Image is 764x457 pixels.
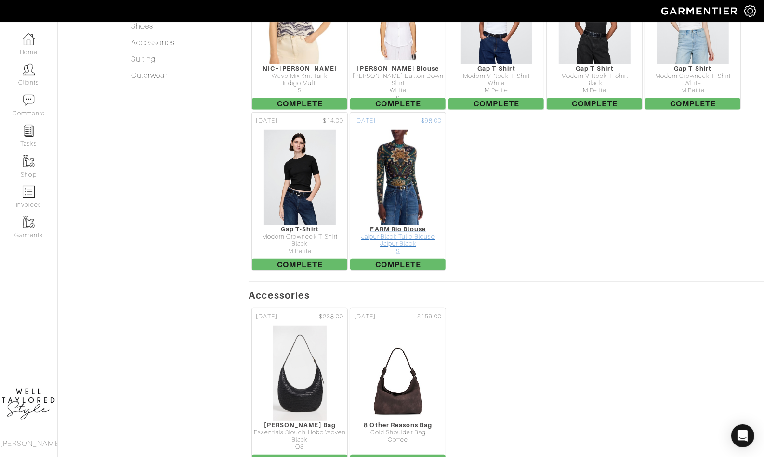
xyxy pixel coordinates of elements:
div: Modern V-Neck T-Shirt [547,73,642,80]
a: Outerwear [131,71,167,80]
img: i1uGAu7B8dv7SzRN96RS6Dq1 [273,325,328,421]
img: dashboard-icon-dbcd8f5a0b271acd01030246c82b418ddd0df26cd7fceb0bd07c9910d44c42f6.png [23,33,35,45]
img: gear-icon-white-bd11855cb880d31180b6d7d6211b90ccbf57a29d726f0c71d8c61bd08dd39cc2.png [744,5,756,17]
h5: Accessories [249,290,764,301]
span: [DATE] [354,312,375,321]
div: Black [252,436,347,444]
div: [PERSON_NAME] Button Down Shirt [350,73,446,88]
img: garments-icon-b7da505a4dc4fd61783c78ac3ca0ef83fa9d6f193b1c9dc38574b1d14d53ca28.png [23,155,35,167]
span: Complete [252,259,347,270]
a: Suiting [131,55,156,63]
span: [DATE] [354,116,375,126]
span: Complete [547,98,642,110]
div: Black [252,241,347,248]
span: $98.00 [421,116,442,126]
div: Modern Crewneck T-Shirt [645,73,740,80]
span: Complete [350,259,446,270]
div: S [350,248,446,255]
img: clients-icon-6bae9207a08558b7cb47a8932f037763ab4055f8c8b6bfacd5dc20c3e0201464.png [23,63,35,76]
img: PNTx54pBzbhomLJCX9s1QGuN [359,129,436,226]
div: M Petite [547,87,642,94]
div: Gap T-Shirt [252,226,347,233]
span: [DATE] [256,116,277,126]
span: $159.00 [417,312,442,321]
a: Accessories [131,38,175,47]
div: White [645,80,740,87]
div: Essentials Slouch Hobo Woven [252,429,347,436]
div: 8 Other Reasons Bag [350,421,446,429]
div: Gap T-Shirt [547,65,642,72]
div: FARM Rio Blouse [350,226,446,233]
div: Wave Mix Knit Tank [252,73,347,80]
div: M Petite [645,87,740,94]
img: reminder-icon-8004d30b9f0a5d33ae49ab947aed9ed385cf756f9e5892f1edd6e32f2345188e.png [23,125,35,137]
a: Shoes [131,22,153,31]
img: garments-icon-b7da505a4dc4fd61783c78ac3ca0ef83fa9d6f193b1c9dc38574b1d14d53ca28.png [23,216,35,228]
div: S [350,95,446,102]
span: $238.00 [319,312,343,321]
div: OS [252,444,347,451]
div: [PERSON_NAME] Bag [252,421,347,429]
div: NIC+[PERSON_NAME] [252,65,347,72]
div: Open Intercom Messenger [731,424,754,447]
div: Cold Shoulder Bag [350,429,446,436]
div: M Petite [252,248,347,255]
img: garmentier-logo-header-white-b43fb05a5012e4ada735d5af1a66efaba907eab6374d6393d1fbf88cb4ef424d.png [657,2,744,19]
span: Complete [645,98,740,110]
div: [PERSON_NAME] Blouse [350,65,446,72]
div: Indigo Multi [252,80,347,87]
span: [DATE] [256,312,277,321]
span: Complete [350,98,446,110]
img: HD89B69knSTyVNcBJ9NshgH3 [263,129,336,226]
div: White [448,80,544,87]
span: Complete [448,98,544,110]
span: Complete [252,98,347,110]
div: Jaipur Black Tulle Blouse [350,233,446,241]
a: [DATE] $14.00 Gap T-Shirt Modern Crewneck T-Shirt Black M Petite Complete [250,111,349,272]
img: orders-icon-0abe47150d42831381b5fb84f609e132dff9fe21cb692f30cb5eec754e2cba89.png [23,186,35,198]
div: Jaipur Black [350,241,446,248]
a: [DATE] $98.00 FARM Rio Blouse Jaipur Black Tulle Blouse Jaipur Black S Complete [349,111,447,272]
div: White [350,87,446,94]
img: comment-icon-a0a6a9ef722e966f86d9cbdc48e553b5cf19dbc54f86b18d962a5391bc8f6eb6.png [23,94,35,106]
div: Modern Crewneck T-Shirt [252,233,347,241]
div: Black [547,80,642,87]
div: Gap T-Shirt [448,65,544,72]
img: xGQUdrw2nETeF1uK9VZGKR5q [369,325,427,421]
div: Modern V-Neck T-Shirt [448,73,544,80]
span: $14.00 [323,116,343,126]
div: Coffee [350,436,446,444]
div: S [252,87,347,94]
div: Gap T-Shirt [645,65,740,72]
div: M Petite [448,87,544,94]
